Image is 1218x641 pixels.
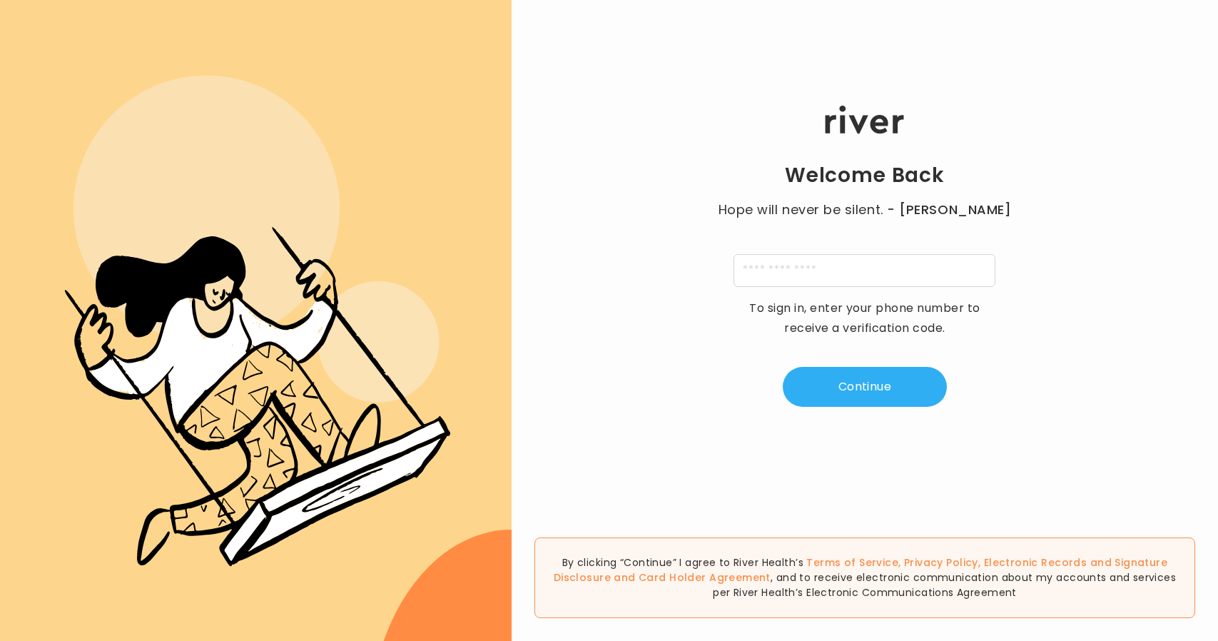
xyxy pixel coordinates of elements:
[554,555,1167,585] a: Electronic Records and Signature Disclosure
[785,163,945,188] h1: Welcome Back
[904,555,978,570] a: Privacy Policy
[704,200,1025,220] p: Hope will never be silent.
[554,555,1167,585] span: , , and
[534,537,1195,618] div: By clicking “Continue” I agree to River Health’s
[887,200,1011,220] span: - [PERSON_NAME]
[639,570,771,585] a: Card Holder Agreement
[806,555,898,570] a: Terms of Service
[740,298,990,338] p: To sign in, enter your phone number to receive a verification code.
[713,570,1176,600] span: , and to receive electronic communication about my accounts and services per River Health’s Elect...
[783,367,947,407] button: Continue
